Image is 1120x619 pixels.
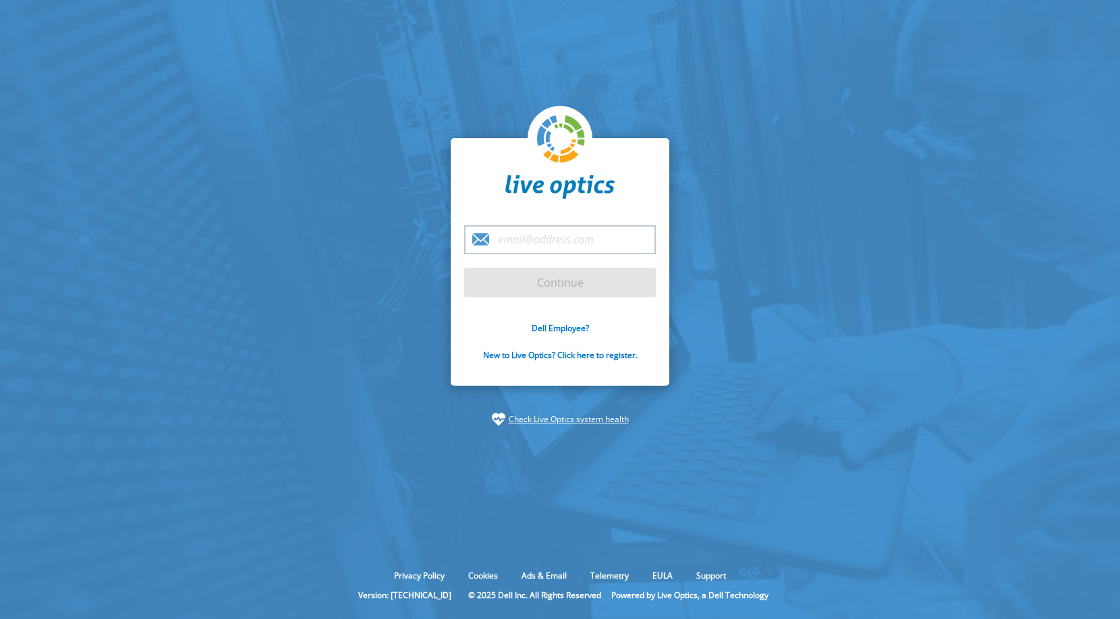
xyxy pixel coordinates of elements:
li: Powered by Live Optics, a Dell Technology [611,589,768,601]
a: Ads & Email [511,570,577,581]
li: Version: [TECHNICAL_ID] [352,589,458,601]
a: Cookies [458,570,508,581]
a: New to Live Optics? Click here to register. [483,349,638,361]
a: EULA [642,570,683,581]
input: email@address.com [464,225,656,254]
a: Check Live Optics system health [509,413,629,426]
a: Support [686,570,736,581]
img: liveoptics-word.svg [505,175,615,199]
li: © 2025 Dell Inc. All Rights Reserved [461,589,608,601]
a: Dell Employee? [532,322,589,334]
img: status-check-icon.svg [492,413,505,426]
a: Telemetry [580,570,639,581]
a: Privacy Policy [384,570,455,581]
img: liveoptics-logo.svg [537,115,586,164]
